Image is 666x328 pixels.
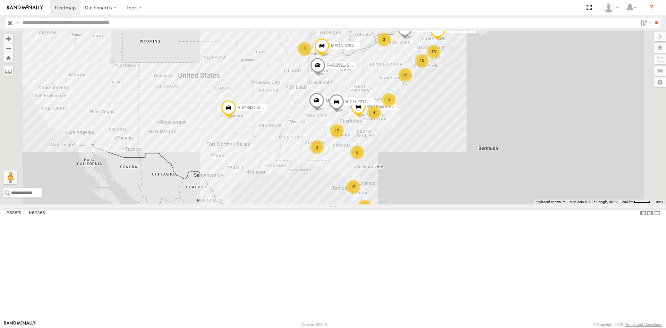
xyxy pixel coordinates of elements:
[331,43,371,48] span: MEDA-378406-Swing
[647,208,654,218] label: Dock Summary Table to the Right
[427,45,441,59] div: 10
[327,62,358,67] span: R-460591-Swing
[7,5,43,10] img: rand-logo.svg
[654,77,666,87] label: Map Settings
[367,104,417,109] span: B33 Spare Tracker - 11809
[415,54,429,68] div: 10
[536,200,565,204] button: Keyboard shortcuts
[414,26,445,31] span: R-492379-Swing
[301,322,328,327] div: Version: 308.01
[3,53,13,62] button: Zoom Home
[646,2,657,13] i: ?
[367,106,381,119] div: 4
[620,200,652,204] button: Map Scale: 200 km per 43 pixels
[345,99,387,104] span: R-PTLZ211377-Swing
[330,124,344,138] div: 17
[601,2,621,13] div: James Nichols
[640,208,647,218] label: Dock Summary Table to the Left
[350,145,364,159] div: 8
[654,208,661,218] label: Hide Summary Table
[15,18,20,28] label: Search Query
[382,93,396,107] div: 3
[326,98,366,102] span: MEDA-538015-Swing
[593,322,662,327] div: © Copyright 2025 -
[3,43,13,53] button: Zoom out
[377,33,391,47] div: 3
[447,27,478,32] span: R-413477-Swing
[310,140,324,154] div: 3
[570,200,618,204] span: Map data ©2025 Google, INEGI
[625,322,662,327] a: Terms and Conditions
[622,200,634,204] span: 200 km
[358,200,372,213] div: 4
[238,105,268,110] span: R-343931-Swing
[398,68,412,82] div: 19
[638,18,652,28] label: Search Filter Options
[3,208,25,218] label: Assets
[3,34,13,43] button: Zoom in
[298,42,311,56] div: 3
[656,201,663,203] a: Terms (opens in new tab)
[25,208,49,218] label: Fences
[346,180,360,194] div: 12
[3,170,17,184] button: Drag Pegman onto the map to open Street View
[4,321,36,328] a: Visit our Website
[3,66,13,76] label: Measure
